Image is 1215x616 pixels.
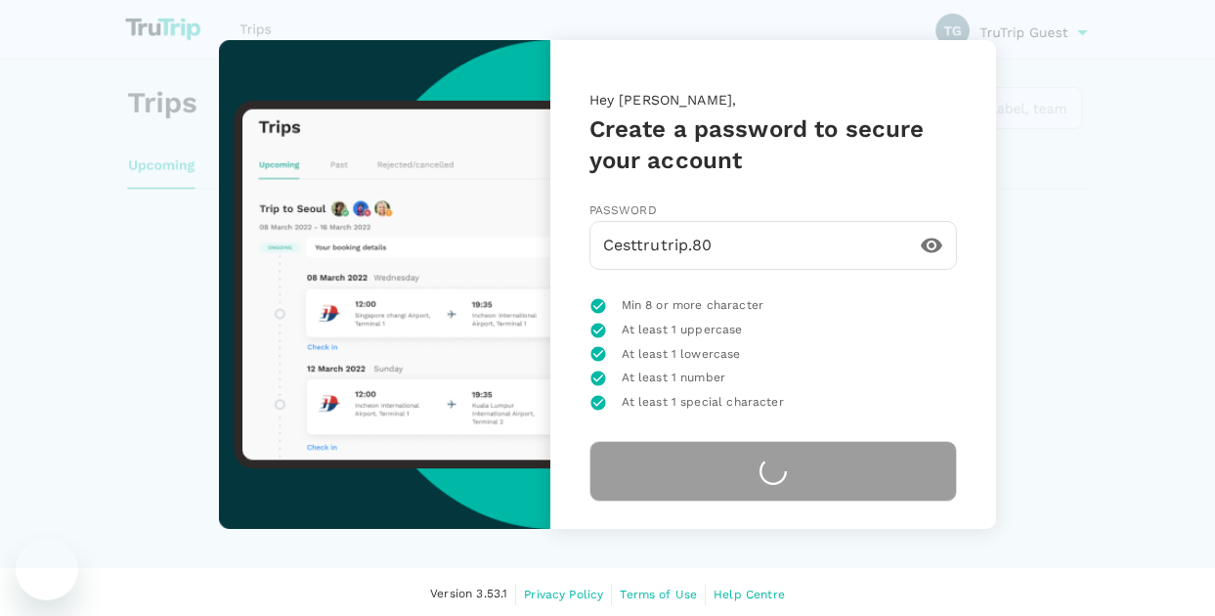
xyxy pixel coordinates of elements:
p: Hey [PERSON_NAME], [589,90,957,113]
span: Version 3.53.1 [430,585,507,604]
a: Privacy Policy [524,584,603,605]
span: At least 1 lowercase [622,345,741,365]
span: Min 8 or more character [622,296,763,316]
span: At least 1 number [622,369,726,388]
span: Help Centre [714,588,785,601]
a: Terms of Use [620,584,697,605]
button: toggle password visibility [908,222,955,269]
span: Password [589,203,657,217]
span: Privacy Policy [524,588,603,601]
span: At least 1 uppercase [622,321,743,340]
span: Terms of Use [620,588,697,601]
h5: Create a password to secure your account [589,113,957,176]
iframe: Button to launch messaging window [16,538,78,600]
span: At least 1 special character [622,393,784,413]
a: Help Centre [714,584,785,605]
img: trutrip-set-password [219,40,549,529]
